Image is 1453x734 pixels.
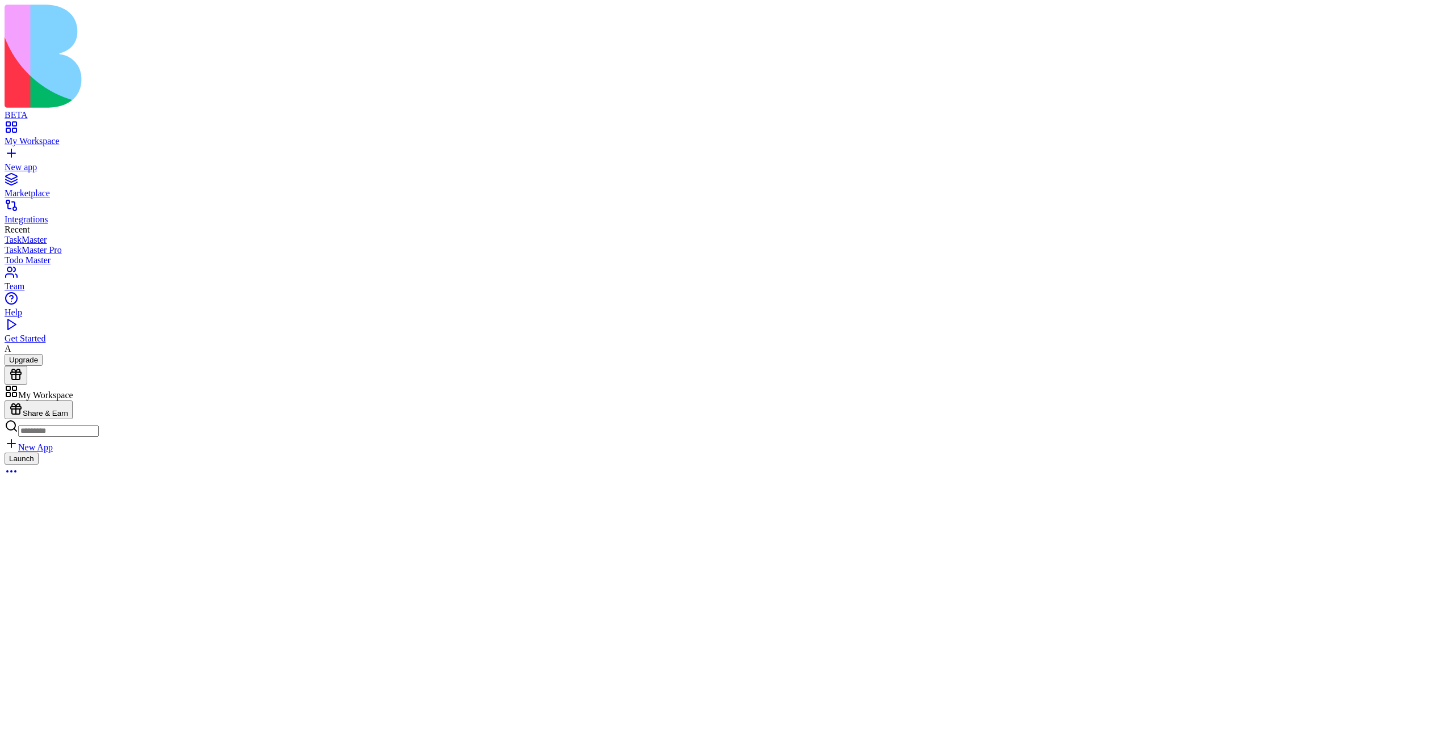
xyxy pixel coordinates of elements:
[5,204,1448,225] a: Integrations
[5,323,1448,344] a: Get Started
[5,214,1448,225] div: Integrations
[5,162,1448,172] div: New app
[5,5,461,108] img: logo
[23,409,68,417] span: Share & Earn
[5,271,1448,292] a: Team
[5,442,53,452] a: New App
[5,453,39,465] button: Launch
[5,235,1448,245] a: TaskMaster
[5,400,73,419] button: Share & Earn
[5,307,1448,318] div: Help
[5,344,11,353] span: A
[5,136,1448,146] div: My Workspace
[5,334,1448,344] div: Get Started
[5,354,43,366] button: Upgrade
[5,281,1448,292] div: Team
[5,255,1448,265] a: Todo Master
[5,188,1448,199] div: Marketplace
[5,152,1448,172] a: New app
[5,355,43,364] a: Upgrade
[5,297,1448,318] a: Help
[5,245,1448,255] a: TaskMaster Pro
[5,110,1448,120] div: BETA
[5,225,30,234] span: Recent
[5,178,1448,199] a: Marketplace
[5,100,1448,120] a: BETA
[18,390,73,400] span: My Workspace
[5,126,1448,146] a: My Workspace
